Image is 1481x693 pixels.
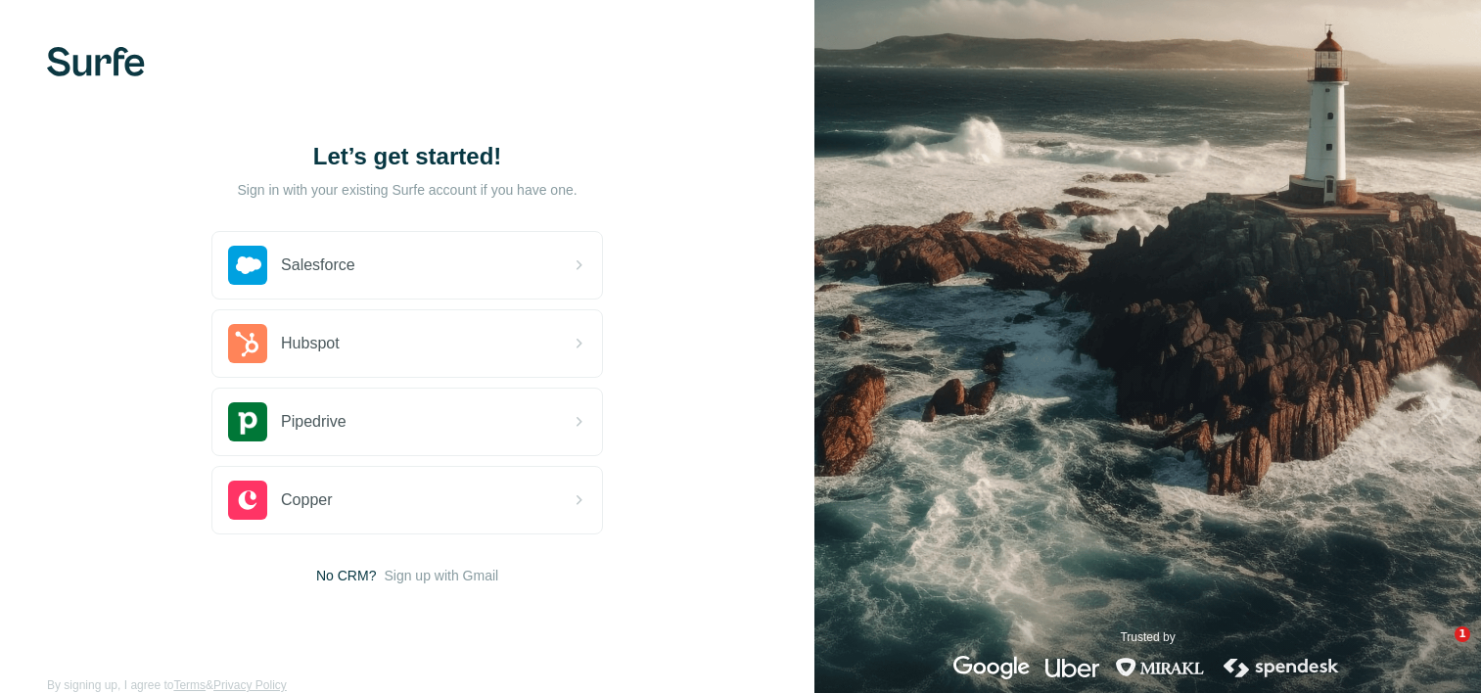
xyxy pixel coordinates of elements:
[1414,626,1461,673] iframe: Intercom live chat
[228,402,267,441] img: pipedrive's logo
[953,656,1030,679] img: google's logo
[228,481,267,520] img: copper's logo
[1455,626,1470,642] span: 1
[281,332,340,355] span: Hubspot
[1115,656,1205,679] img: mirakl's logo
[238,180,578,200] p: Sign in with your existing Surfe account if you have one.
[1045,656,1099,679] img: uber's logo
[281,410,347,434] span: Pipedrive
[213,678,287,692] a: Privacy Policy
[281,254,355,277] span: Salesforce
[1221,656,1342,679] img: spendesk's logo
[228,246,267,285] img: salesforce's logo
[228,324,267,363] img: hubspot's logo
[316,566,376,585] span: No CRM?
[211,141,603,172] h1: Let’s get started!
[47,47,145,76] img: Surfe's logo
[384,566,498,585] button: Sign up with Gmail
[173,678,206,692] a: Terms
[281,488,332,512] span: Copper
